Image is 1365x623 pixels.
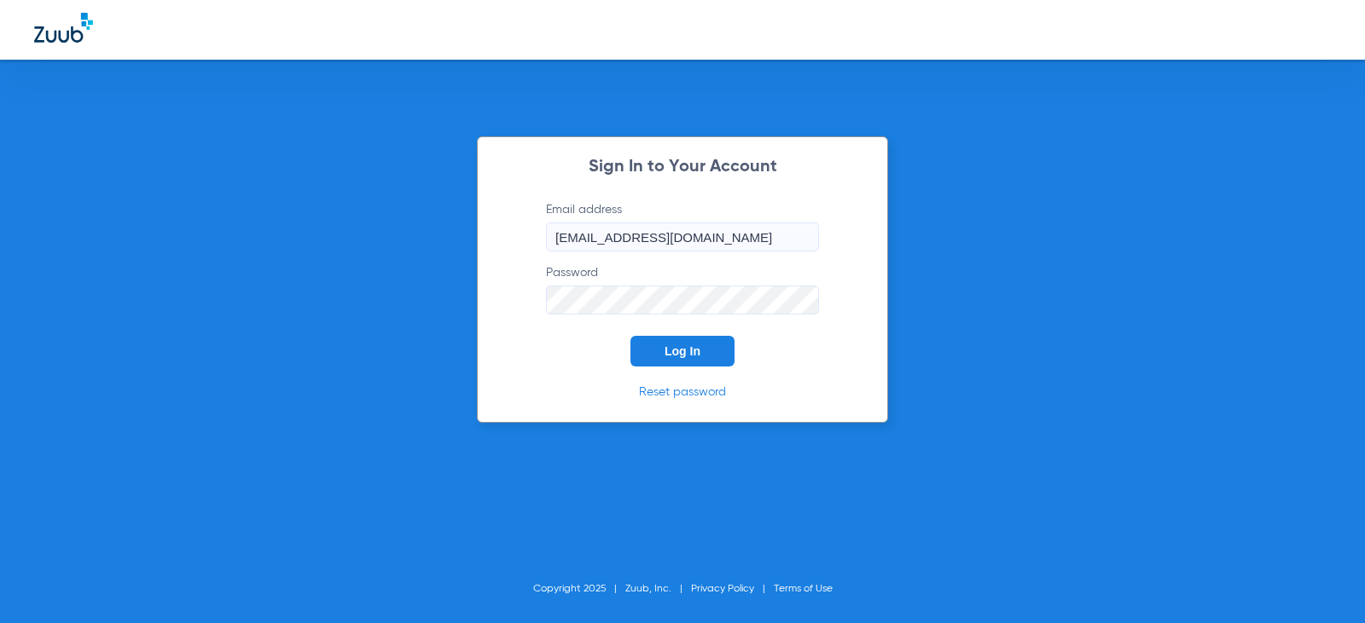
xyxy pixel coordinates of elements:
[625,580,691,597] li: Zuub, Inc.
[665,344,700,358] span: Log In
[774,584,833,594] a: Terms of Use
[546,222,819,251] input: Email address
[520,159,845,176] h2: Sign In to Your Account
[533,580,625,597] li: Copyright 2025
[546,286,819,314] input: Password
[546,201,819,251] label: Email address
[630,336,735,366] button: Log In
[546,264,819,314] label: Password
[691,584,754,594] a: Privacy Policy
[639,386,726,398] a: Reset password
[34,13,93,43] img: Zuub Logo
